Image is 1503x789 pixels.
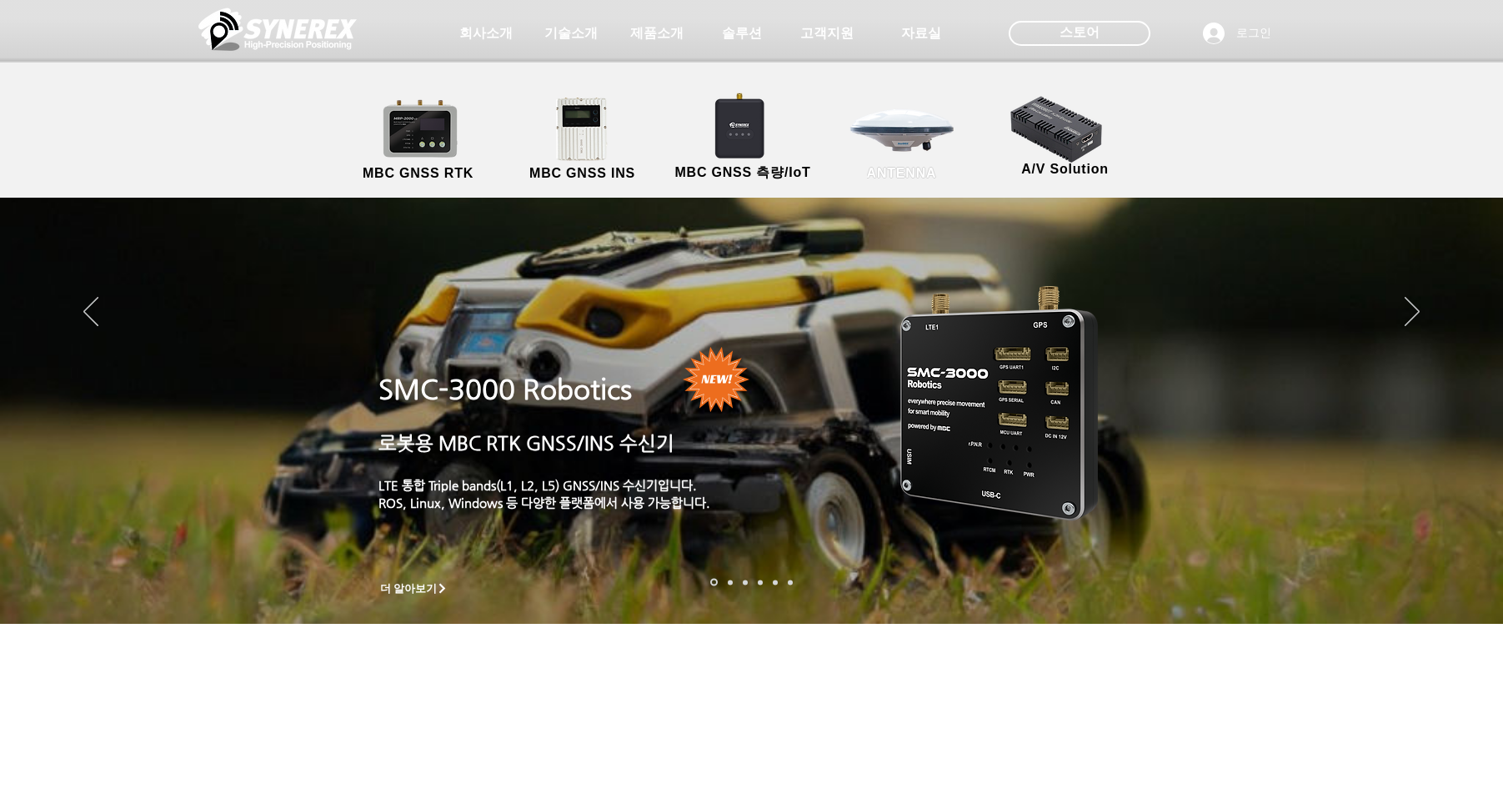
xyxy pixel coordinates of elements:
[877,261,1123,540] img: KakaoTalk_20241224_155801212.png
[901,25,941,43] span: 자료실
[529,166,635,181] span: MBC GNSS INS
[785,17,869,50] a: 고객지원
[710,579,718,586] a: 로봇- SMC 2000
[827,96,977,183] a: ANTENNA
[198,4,357,54] img: 씨너렉스_White_simbol_대지 1.png
[630,25,684,43] span: 제품소개
[363,166,473,181] span: MBC GNSS RTK
[990,92,1140,179] a: A/V Solution
[380,581,438,596] span: 더 알아보기
[700,17,784,50] a: 솔루션
[1009,21,1150,46] div: 스토어
[615,17,699,50] a: 제품소개
[758,580,763,585] a: 자율주행
[788,580,793,585] a: 정밀농업
[378,495,710,510] a: ROS, Linux, Windows 등 다양한 플랫폼에서 사용 가능합니다.
[1191,18,1283,49] button: 로그인
[1230,25,1277,42] span: 로그인
[662,96,824,183] a: MBC GNSS 측량/IoT
[1405,297,1420,329] button: 다음
[705,579,798,586] nav: 슬라이드
[508,96,658,183] a: MBC GNSS INS
[444,17,528,50] a: 회사소개
[773,580,778,585] a: 로봇
[373,578,456,599] a: 더 알아보기
[879,17,963,50] a: 자료실
[1060,23,1100,42] span: 스토어
[800,25,854,43] span: 고객지원
[728,580,733,585] a: 드론 8 - SMC 2000
[534,93,636,165] img: MGI2000_front-removebg-preview (1).png
[378,478,697,492] a: LTE 통합 Triple bands(L1, L2, L5) GNSS/INS 수신기입니다.
[529,17,613,50] a: 기술소개
[1021,162,1109,177] span: A/V Solution
[544,25,598,43] span: 기술소개
[1195,717,1503,789] iframe: Wix Chat
[378,374,632,405] a: SMC-3000 Robotics
[83,297,98,329] button: 이전
[867,166,937,181] span: ANTENNA
[674,164,810,182] span: MBC GNSS 측량/IoT
[459,25,513,43] span: 회사소개
[743,580,748,585] a: 측량 IoT
[699,83,784,168] img: SynRTK__.png
[378,432,674,454] a: 로봇용 MBC RTK GNSS/INS 수신기
[722,25,762,43] span: 솔루션
[343,96,493,183] a: MBC GNSS RTK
